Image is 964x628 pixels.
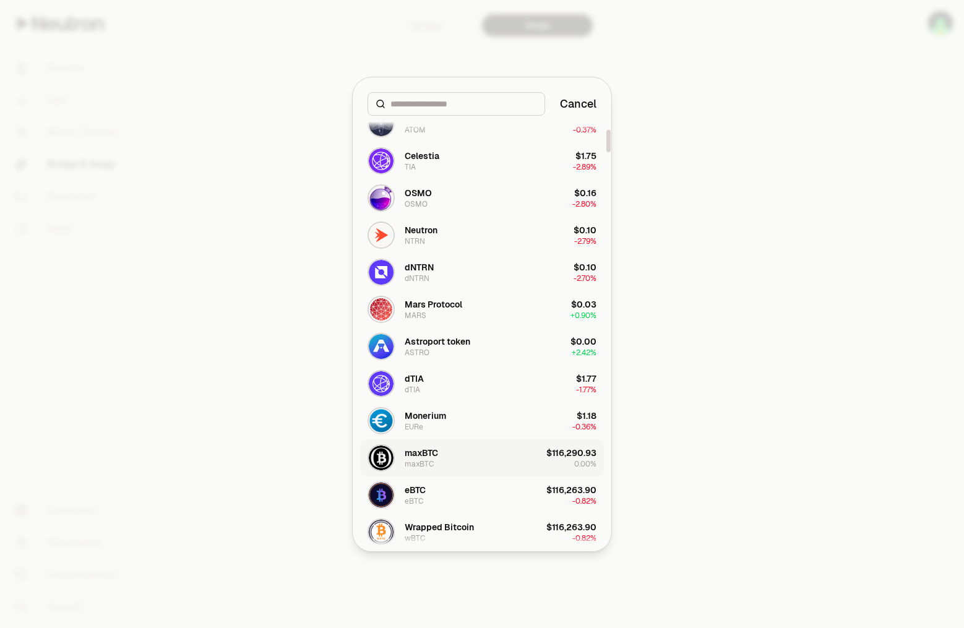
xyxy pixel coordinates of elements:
span: -2.80% [572,199,596,209]
span: -0.37% [573,125,596,135]
span: -2.89% [573,162,596,172]
div: Astroport token [405,335,470,348]
div: $116,263.90 [546,521,596,533]
div: $0.10 [574,261,596,273]
div: NTRN [405,236,425,246]
div: Neutron [405,224,437,236]
div: $1.75 [575,150,596,162]
div: EURe [405,422,423,432]
button: ASTRO LogoAstroport tokenASTRO$0.00+2.42% [360,328,604,365]
div: $0.16 [574,187,596,199]
img: maxBTC Logo [369,445,394,470]
span: -0.82% [572,533,596,543]
div: maxBTC [405,459,434,469]
button: maxBTC LogomaxBTCmaxBTC$116,290.930.00% [360,439,604,476]
button: EURe LogoMoneriumEURe$1.18-0.36% [360,402,604,439]
img: ASTRO Logo [369,334,394,359]
button: TIA LogoCelestiaTIA$1.75-2.89% [360,142,604,179]
span: -2.70% [574,273,596,283]
button: dTIA LogodTIAdTIA$1.77-1.77% [360,365,604,402]
span: + 0.90% [570,311,596,320]
img: wBTC Logo [369,520,394,544]
span: -0.36% [572,422,596,432]
img: OSMO Logo [369,186,394,210]
button: eBTC LogoeBTCeBTC$116,263.90-0.82% [360,476,604,514]
div: Cosmos Hub Atom [405,113,480,125]
div: $1.18 [577,410,596,422]
div: $0.10 [574,224,596,236]
button: MARS LogoMars ProtocolMARS$0.03+0.90% [360,291,604,328]
span: 0.00% [574,459,596,469]
div: dNTRN [405,261,434,273]
img: NTRN Logo [369,223,394,247]
button: NTRN LogoNeutronNTRN$0.10-2.79% [360,217,604,254]
div: $4.59 [572,113,596,125]
div: dTIA [405,372,424,385]
div: maxBTC [405,447,438,459]
img: dNTRN Logo [369,260,394,285]
span: -0.82% [572,496,596,506]
div: Celestia [405,150,439,162]
img: eBTC Logo [369,483,394,507]
div: ATOM [405,125,426,135]
div: Mars Protocol [405,298,462,311]
div: eBTC [405,484,426,496]
div: $0.00 [570,335,596,348]
div: MARS [405,311,426,320]
div: dTIA [405,385,420,395]
div: eBTC [405,496,423,506]
div: $1.77 [576,372,596,385]
div: ASTRO [405,348,429,358]
div: OSMO [405,199,428,209]
img: MARS Logo [369,297,394,322]
div: OSMO [405,187,432,199]
button: dNTRN LogodNTRNdNTRN$0.10-2.70% [360,254,604,291]
div: $116,290.93 [546,447,596,459]
button: OSMO LogoOSMOOSMO$0.16-2.80% [360,179,604,217]
img: ATOM Logo [369,111,394,136]
img: TIA Logo [369,148,394,173]
div: wBTC [405,533,425,543]
img: dTIA Logo [369,371,394,396]
div: $116,263.90 [546,484,596,496]
button: Cancel [560,95,596,113]
div: $0.03 [571,298,596,311]
div: TIA [405,162,416,172]
button: wBTC LogoWrapped BitcoinwBTC$116,263.90-0.82% [360,514,604,551]
div: Wrapped Bitcoin [405,521,474,533]
span: -2.79% [574,236,596,246]
span: + 2.42% [572,348,596,358]
img: EURe Logo [369,408,394,433]
div: Monerium [405,410,446,422]
span: -1.77% [576,385,596,395]
button: ATOM LogoCosmos Hub AtomATOM$4.59-0.37% [360,105,604,142]
div: dNTRN [405,273,429,283]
